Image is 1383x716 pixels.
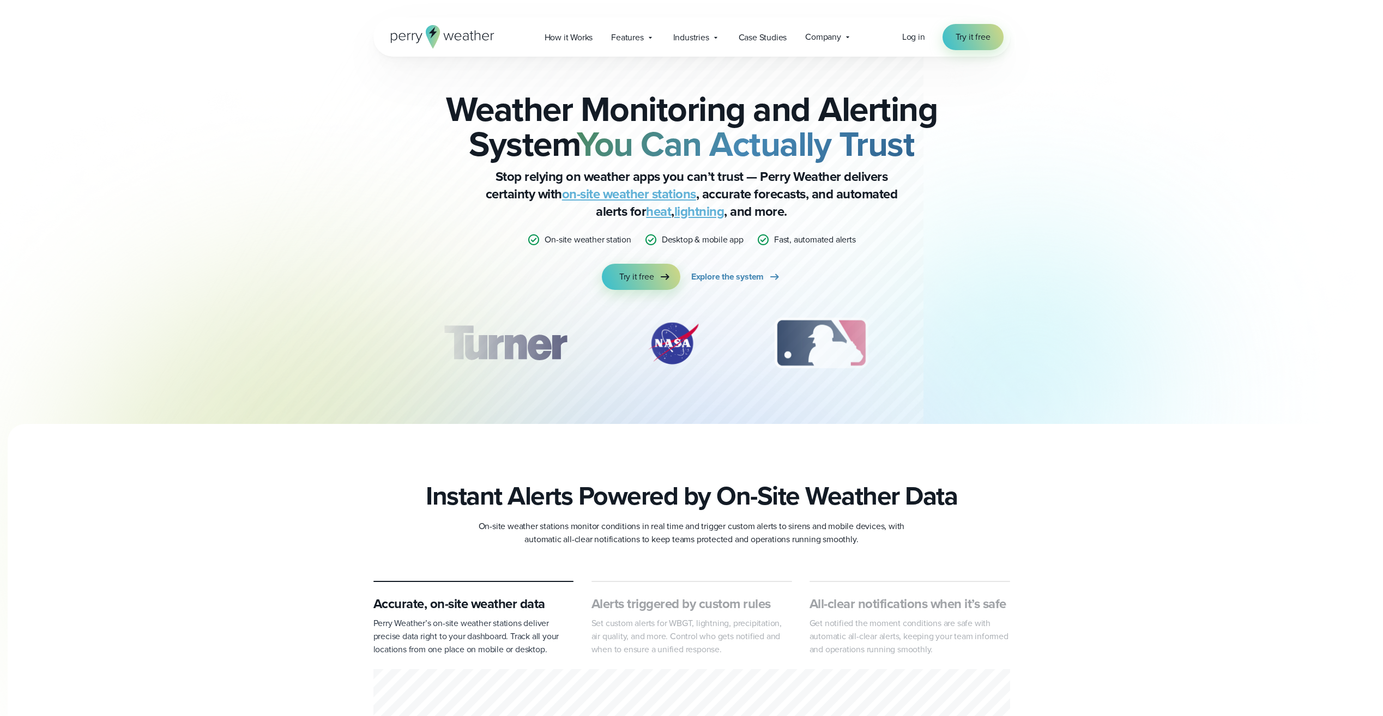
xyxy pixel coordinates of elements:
[646,202,671,221] a: heat
[691,264,781,290] a: Explore the system
[611,31,643,44] span: Features
[562,184,696,204] a: on-site weather stations
[810,617,1010,656] p: Get notified the moment conditions are safe with automatic all-clear alerts, keeping your team in...
[602,264,680,290] a: Try it free
[635,316,711,371] img: NASA.svg
[729,26,796,48] a: Case Studies
[662,233,744,246] p: Desktop & mobile app
[373,595,574,612] h3: Accurate, on-site weather data
[426,481,957,511] h2: Instant Alerts Powered by On-Site Weather Data
[805,31,841,44] span: Company
[591,617,792,656] p: Set custom alerts for WBGT, lightning, precipitation, air quality, and more. Control who gets not...
[619,270,654,283] span: Try it free
[810,595,1010,612] h3: All-clear notifications when it’s safe
[474,168,910,220] p: Stop relying on weather apps you can’t trust — Perry Weather delivers certainty with , accurate f...
[474,520,910,546] p: On-site weather stations monitor conditions in real time and trigger custom alerts to sirens and ...
[635,316,711,371] div: 2 of 12
[545,233,631,246] p: On-site weather station
[902,31,925,43] span: Log in
[535,26,602,48] a: How it Works
[956,31,991,44] span: Try it free
[774,233,856,246] p: Fast, automated alerts
[931,316,1018,371] img: PGA.svg
[427,316,582,371] img: Turner-Construction_1.svg
[764,316,879,371] div: 3 of 12
[428,92,956,161] h2: Weather Monitoring and Alerting System
[591,595,792,612] h3: Alerts triggered by custom rules
[577,118,914,169] strong: You Can Actually Trust
[673,31,709,44] span: Industries
[545,31,593,44] span: How it Works
[373,617,574,656] p: Perry Weather’s on-site weather stations deliver precise data right to your dashboard. Track all ...
[674,202,724,221] a: lightning
[931,316,1018,371] div: 4 of 12
[902,31,925,44] a: Log in
[691,270,764,283] span: Explore the system
[428,316,956,376] div: slideshow
[427,316,582,371] div: 1 of 12
[739,31,787,44] span: Case Studies
[764,316,879,371] img: MLB.svg
[943,24,1004,50] a: Try it free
